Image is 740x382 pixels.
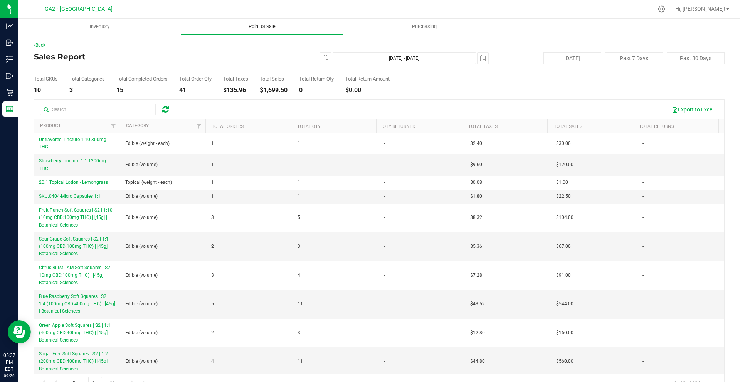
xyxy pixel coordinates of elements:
span: 5 [298,214,300,221]
span: - [384,272,385,279]
span: $104.00 [556,214,573,221]
span: 1 [298,193,300,200]
input: Search... [40,104,156,115]
div: 3 [69,87,105,93]
span: Blue Raspberry Soft Squares | S2 | 1:4 (100mg CBD:400mg THC) | [45g] | Botanical Sciences [39,294,115,314]
a: Total Taxes [468,124,498,129]
span: 1 [298,161,300,168]
span: $120.00 [556,161,573,168]
span: Purchasing [402,23,447,30]
span: Edible (volume) [125,272,158,279]
button: Past 7 Days [605,52,663,64]
span: - [384,214,385,221]
span: $2.40 [470,140,482,147]
span: - [642,329,644,337]
span: SKU.0404-Micro Capsules 1:1 [39,194,101,199]
span: 11 [298,300,303,308]
span: Sugar Free Soft Squares | S2 | 1:2 (200mg CBD:400mg THC) | [45g] | Botanical Sciences [39,351,110,371]
div: Total Return Qty [299,76,334,81]
span: $160.00 [556,329,573,337]
a: Back [34,42,45,48]
span: Hi, [PERSON_NAME]! [675,6,725,12]
a: Total Orders [212,124,244,129]
a: Filter [193,119,205,133]
span: select [320,53,331,64]
span: $0.08 [470,179,482,186]
span: $91.00 [556,272,571,279]
span: 4 [298,272,300,279]
inline-svg: Analytics [6,22,13,30]
span: 3 [211,272,214,279]
span: Edible (volume) [125,243,158,250]
span: - [642,179,644,186]
inline-svg: Retail [6,89,13,96]
span: 3 [298,329,300,337]
span: Fruit Punch Soft Squares | S2 | 1:10 (10mg CBD:100mg THC) | [45g] | Botanical Sciences [39,207,113,227]
span: 20:1 Topical Lotion - Lemongrass [39,180,108,185]
span: $30.00 [556,140,571,147]
span: - [642,272,644,279]
span: 11 [298,358,303,365]
span: 3 [211,214,214,221]
inline-svg: Reports [6,105,13,113]
span: - [642,161,644,168]
span: Edible (volume) [125,329,158,337]
span: 5 [211,300,214,308]
div: $1,699.50 [260,87,288,93]
a: Total Returns [639,124,674,129]
span: Point of Sale [238,23,286,30]
span: - [384,358,385,365]
div: Total Sales [260,76,288,81]
span: $67.00 [556,243,571,250]
inline-svg: Inbound [6,39,13,47]
span: Edible (volume) [125,358,158,365]
a: Product [40,123,61,128]
span: - [384,140,385,147]
span: - [642,243,644,250]
span: $22.50 [556,193,571,200]
span: Edible (weight - each) [125,140,170,147]
span: select [478,53,488,64]
button: Export to Excel [667,103,718,116]
span: - [384,329,385,337]
span: $7.28 [470,272,482,279]
span: - [384,193,385,200]
span: 1 [298,179,300,186]
span: - [642,300,644,308]
span: $560.00 [556,358,573,365]
a: Total Sales [554,124,582,129]
div: 0 [299,87,334,93]
button: [DATE] [543,52,601,64]
span: $44.80 [470,358,485,365]
span: Topical (weight - each) [125,179,172,186]
span: - [642,214,644,221]
span: 1 [298,140,300,147]
span: Edible (volume) [125,193,158,200]
div: 41 [179,87,212,93]
div: 15 [116,87,168,93]
span: GA2 - [GEOGRAPHIC_DATA] [45,6,113,12]
iframe: Resource center [8,320,31,343]
inline-svg: Inventory [6,56,13,63]
a: Qty Returned [383,124,415,129]
span: Inventory [79,23,120,30]
a: Filter [107,119,120,133]
a: Total Qty [297,124,321,129]
div: Total Categories [69,76,105,81]
button: Past 30 Days [667,52,725,64]
div: Total SKUs [34,76,58,81]
div: $0.00 [345,87,390,93]
span: Edible (volume) [125,161,158,168]
span: $9.60 [470,161,482,168]
span: - [384,243,385,250]
span: 1 [211,161,214,168]
div: Total Order Qty [179,76,212,81]
inline-svg: Outbound [6,72,13,80]
div: Manage settings [657,5,666,13]
span: 3 [298,243,300,250]
div: Total Taxes [223,76,248,81]
span: $12.80 [470,329,485,337]
span: 2 [211,329,214,337]
a: Point of Sale [181,19,343,35]
h4: Sales Report [34,52,264,61]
